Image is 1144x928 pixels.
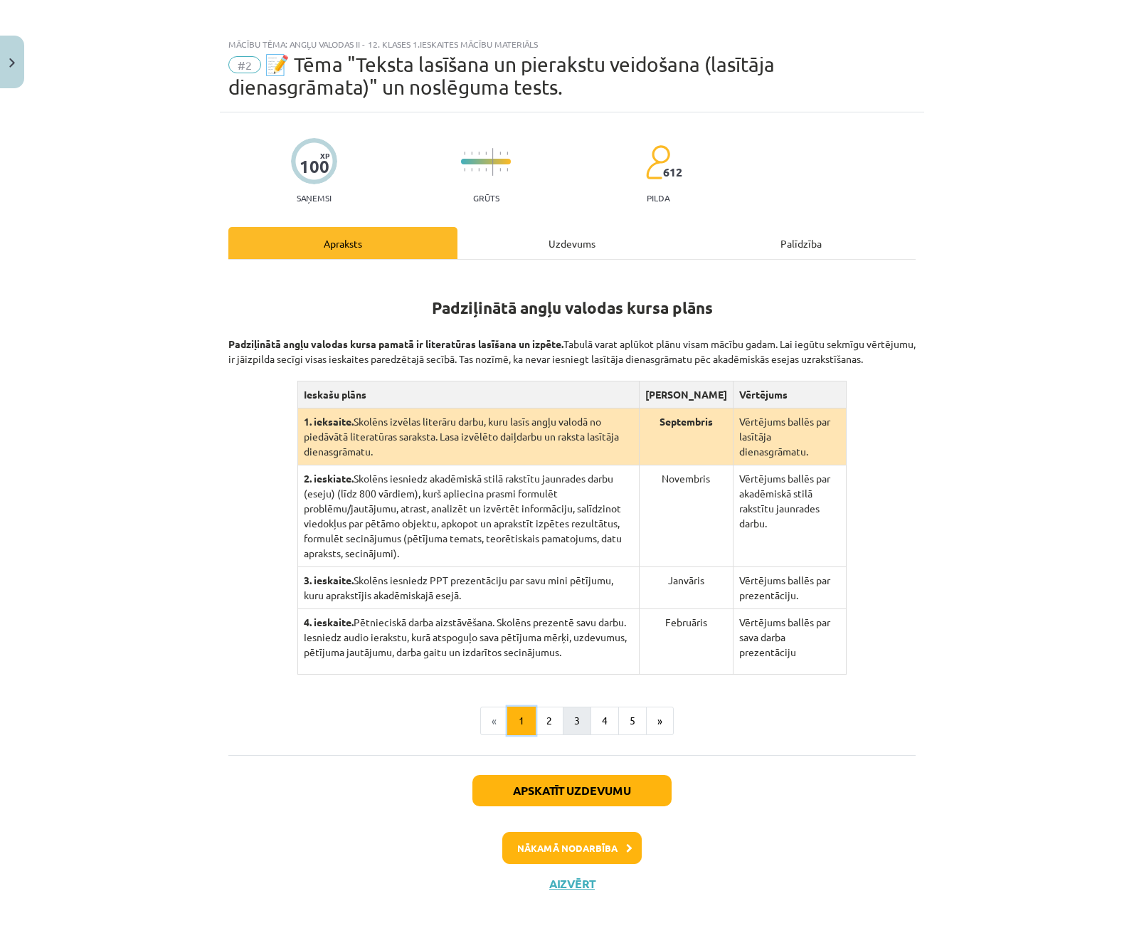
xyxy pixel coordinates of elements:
[297,381,639,408] th: Ieskašu plāns
[304,616,354,628] strong: 4. ieskaite.
[639,381,733,408] th: [PERSON_NAME]
[639,567,733,609] td: Janvāris
[618,707,647,735] button: 5
[228,39,916,49] div: Mācību tēma: Angļu valodas ii - 12. klases 1.ieskaites mācību materiāls
[478,168,480,172] img: icon-short-line-57e1e144782c952c97e751825c79c345078a6d821885a25fce030b3d8c18986b.svg
[563,707,591,735] button: 3
[485,152,487,155] img: icon-short-line-57e1e144782c952c97e751825c79c345078a6d821885a25fce030b3d8c18986b.svg
[499,168,501,172] img: icon-short-line-57e1e144782c952c97e751825c79c345078a6d821885a25fce030b3d8c18986b.svg
[304,574,354,586] strong: 3. ieskaite.
[464,152,465,155] img: icon-short-line-57e1e144782c952c97e751825c79c345078a6d821885a25fce030b3d8c18986b.svg
[228,322,916,367] p: Tabulā varat aplūkot plānu visam mācību gadam. Lai iegūtu sekmīgu vērtējumu, ir jāizpilda secīgi ...
[457,227,687,259] div: Uzdevums
[639,465,733,567] td: Novembris
[733,381,846,408] th: Vērtējums
[733,609,846,675] td: Vērtējums ballēs par sava darba prezentāciju
[502,832,642,865] button: Nākamā nodarbība
[291,193,337,203] p: Saņemsi
[297,465,639,567] td: Skolēns iesniedz akadēmiskā stilā rakstītu jaunrades darbu (eseju) (līdz 800 vārdiem), kurš aplie...
[645,144,670,180] img: students-c634bb4e5e11cddfef0936a35e636f08e4e9abd3cc4e673bd6f9a4125e45ecb1.svg
[647,193,669,203] p: pilda
[471,152,472,155] img: icon-short-line-57e1e144782c952c97e751825c79c345078a6d821885a25fce030b3d8c18986b.svg
[507,707,536,735] button: 1
[472,775,672,806] button: Apskatīt uzdevumu
[304,415,354,428] strong: 1. ieksaite.
[473,193,499,203] p: Grūts
[535,707,563,735] button: 2
[297,408,639,465] td: Skolēns izvēlas literāru darbu, kuru lasīs angļu valodā no piedāvātā literatūras saraksta. Lasa i...
[733,465,846,567] td: Vērtējums ballēs par akadēmiskā stilā rakstītu jaunrades darbu.
[492,148,494,176] img: icon-long-line-d9ea69661e0d244f92f715978eff75569469978d946b2353a9bb055b3ed8787d.svg
[228,337,563,350] strong: Padziļinātā angļu valodas kursa pamatā ir literatūras lasīšana un izpēte.
[733,408,846,465] td: Vērtējums ballēs par lasītāja dienasgrāmatu.
[464,168,465,172] img: icon-short-line-57e1e144782c952c97e751825c79c345078a6d821885a25fce030b3d8c18986b.svg
[646,707,674,735] button: »
[304,472,354,485] strong: 2. ieskiate.
[660,415,713,428] strong: Septembris
[499,152,501,155] img: icon-short-line-57e1e144782c952c97e751825c79c345078a6d821885a25fce030b3d8c18986b.svg
[485,168,487,172] img: icon-short-line-57e1e144782c952c97e751825c79c345078a6d821885a25fce030b3d8c18986b.svg
[9,58,15,68] img: icon-close-lesson-0947bae3869378f0d4975bcd49f059093ad1ed9edebbc8119c70593378902aed.svg
[320,152,329,159] span: XP
[471,168,472,172] img: icon-short-line-57e1e144782c952c97e751825c79c345078a6d821885a25fce030b3d8c18986b.svg
[545,877,599,891] button: Aizvērt
[228,56,261,73] span: #2
[432,297,713,318] strong: Padziļinātā angļu valodas kursa plāns
[507,168,508,172] img: icon-short-line-57e1e144782c952c97e751825c79c345078a6d821885a25fce030b3d8c18986b.svg
[507,152,508,155] img: icon-short-line-57e1e144782c952c97e751825c79c345078a6d821885a25fce030b3d8c18986b.svg
[304,615,633,660] p: Pētnieciskā darba aizstāvēšana. Skolēns prezentē savu darbu. Iesniedz audio ierakstu, kurā atspog...
[733,567,846,609] td: Vērtējums ballēs par prezentāciju.
[478,152,480,155] img: icon-short-line-57e1e144782c952c97e751825c79c345078a6d821885a25fce030b3d8c18986b.svg
[228,227,457,259] div: Apraksts
[590,707,619,735] button: 4
[645,615,727,630] p: Februāris
[297,567,639,609] td: Skolēns iesniedz PPT prezentāciju par savu mini pētījumu, kuru aprakstījis akadēmiskajā esejā.
[663,166,682,179] span: 612
[687,227,916,259] div: Palīdzība
[228,707,916,735] nav: Page navigation example
[228,53,775,99] span: 📝 Tēma "Teksta lasīšana un pierakstu veidošana (lasītāja dienasgrāmata)" un noslēguma tests.
[300,157,329,176] div: 100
